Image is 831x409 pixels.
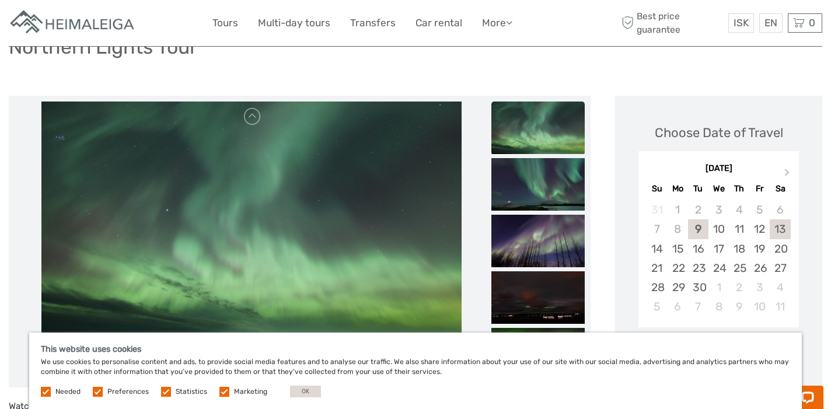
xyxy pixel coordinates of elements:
div: Choose Thursday, September 25th, 2025 [729,258,749,278]
div: Choose Sunday, September 21st, 2025 [647,258,667,278]
a: More [482,15,512,32]
img: 61ca70f9184249f183a1f1dbb22c9f4a_slider_thumbnail.jpg [491,271,585,324]
div: Not available Monday, September 8th, 2025 [668,219,688,239]
div: Choose Thursday, September 18th, 2025 [729,239,749,258]
div: [DATE] [638,163,799,175]
div: Choose Wednesday, September 24th, 2025 [708,258,729,278]
img: 714486cf243743ab92eb8573e97fca50_slider_thumbnail.jpg [491,102,585,154]
span: ISK [734,17,749,29]
label: Marketing [234,387,267,397]
div: Not available Friday, September 5th, 2025 [749,200,770,219]
label: Preferences [107,387,149,397]
div: Choose Thursday, October 2nd, 2025 [729,278,749,297]
div: Not available Monday, September 1st, 2025 [668,200,688,219]
div: Choose Monday, September 22nd, 2025 [668,258,688,278]
div: Choose Tuesday, September 30th, 2025 [688,278,708,297]
div: Choose Saturday, October 11th, 2025 [770,297,790,316]
div: Not available Saturday, September 6th, 2025 [770,200,790,219]
span: 0 [807,17,817,29]
a: Multi-day tours [258,15,330,32]
div: Choose Monday, September 29th, 2025 [668,278,688,297]
div: Choose Monday, September 15th, 2025 [668,239,688,258]
div: Choose Date of Travel [655,124,783,142]
div: We [708,181,729,197]
div: Choose Tuesday, October 7th, 2025 [688,297,708,316]
div: Not available Thursday, September 4th, 2025 [729,200,749,219]
div: Choose Monday, October 6th, 2025 [668,297,688,316]
div: Choose Sunday, September 14th, 2025 [647,239,667,258]
div: Choose Friday, September 26th, 2025 [749,258,770,278]
div: Choose Saturday, October 4th, 2025 [770,278,790,297]
div: Not available Sunday, September 7th, 2025 [647,219,667,239]
div: Choose Friday, October 3rd, 2025 [749,278,770,297]
div: Choose Tuesday, September 16th, 2025 [688,239,708,258]
a: Tours [212,15,238,32]
img: ee203a23bfa84d83851bf248b2df9e28_slider_thumbnail.jpg [491,158,585,211]
img: Apartments in Reykjavik [9,9,137,37]
div: Choose Sunday, September 28th, 2025 [647,278,667,297]
div: Th [729,181,749,197]
div: Choose Sunday, October 5th, 2025 [647,297,667,316]
div: Sa [770,181,790,197]
div: We use cookies to personalise content and ads, to provide social media features and to analyse ou... [29,333,802,409]
div: Choose Thursday, October 9th, 2025 [729,297,749,316]
div: Not available Wednesday, September 3rd, 2025 [708,200,729,219]
h5: This website uses cookies [41,344,790,354]
div: Choose Wednesday, October 1st, 2025 [708,278,729,297]
span: Best price guarantee [619,10,726,36]
div: Su [647,181,667,197]
div: Choose Wednesday, September 17th, 2025 [708,239,729,258]
img: e46a0ea686ca42d783f300d319cea3b6_slider_thumbnail.jpg [491,328,585,380]
div: Choose Tuesday, September 9th, 2025 [688,219,708,239]
div: Choose Saturday, September 13th, 2025 [770,219,790,239]
div: Choose Tuesday, September 23rd, 2025 [688,258,708,278]
div: EN [759,13,783,33]
div: Tu [688,181,708,197]
div: Choose Friday, September 12th, 2025 [749,219,770,239]
img: e820023d20b4455ea7e45476f28c7667_slider_thumbnail.jpg [491,215,585,267]
div: Choose Saturday, September 20th, 2025 [770,239,790,258]
div: month 2025-09 [642,200,795,316]
img: 714486cf243743ab92eb8573e97fca50_main_slider.jpg [41,102,462,382]
div: Mo [668,181,688,197]
p: Chat now [16,20,132,30]
div: Not available Sunday, August 31st, 2025 [647,200,667,219]
div: Choose Thursday, September 11th, 2025 [729,219,749,239]
div: Choose Friday, October 10th, 2025 [749,297,770,316]
a: Car rental [415,15,462,32]
div: Not available Tuesday, September 2nd, 2025 [688,200,708,219]
button: Open LiveChat chat widget [134,18,148,32]
div: Choose Wednesday, October 8th, 2025 [708,297,729,316]
div: Choose Wednesday, September 10th, 2025 [708,219,729,239]
label: Statistics [176,387,207,397]
button: OK [290,386,321,397]
div: Fr [749,181,770,197]
div: Choose Saturday, September 27th, 2025 [770,258,790,278]
div: Choose Friday, September 19th, 2025 [749,239,770,258]
button: Next Month [779,166,798,184]
a: Transfers [350,15,396,32]
label: Needed [55,387,81,397]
